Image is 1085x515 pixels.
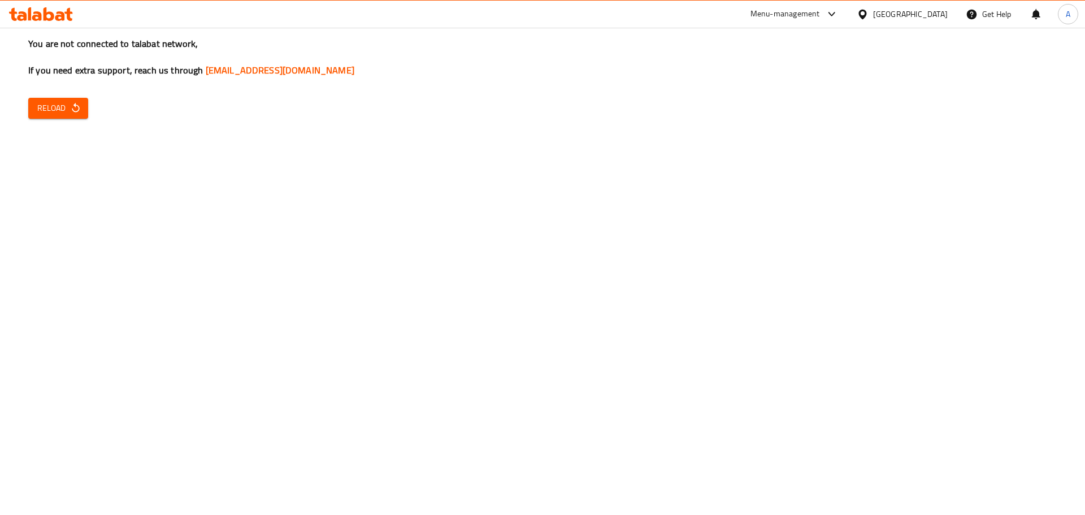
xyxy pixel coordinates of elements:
h3: You are not connected to talabat network, If you need extra support, reach us through [28,37,1057,77]
span: A [1066,8,1070,20]
button: Reload [28,98,88,119]
div: [GEOGRAPHIC_DATA] [873,8,948,20]
a: [EMAIL_ADDRESS][DOMAIN_NAME] [206,62,354,79]
span: Reload [37,101,79,115]
div: Menu-management [750,7,820,21]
